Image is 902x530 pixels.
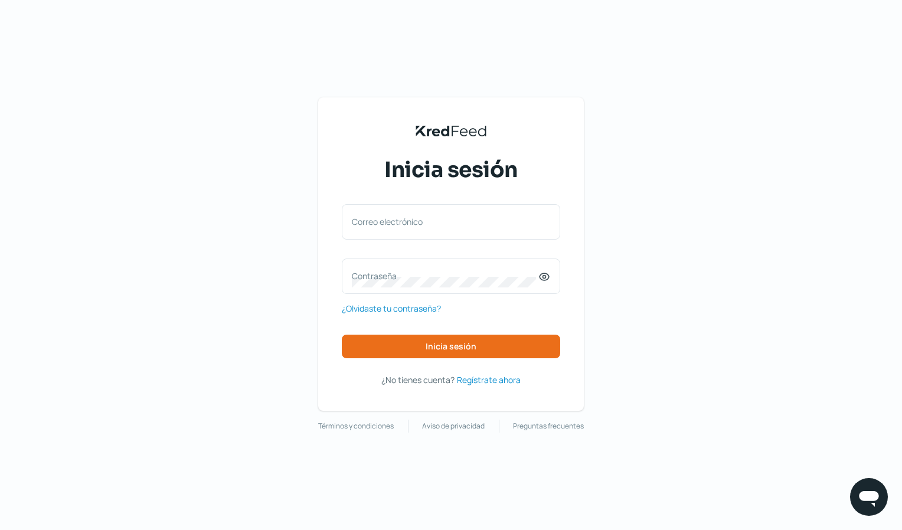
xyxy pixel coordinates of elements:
[426,342,476,351] span: Inicia sesión
[318,420,394,433] a: Términos y condiciones
[513,420,584,433] a: Preguntas frecuentes
[422,420,485,433] a: Aviso de privacidad
[857,485,881,509] img: Icono de chat
[352,270,538,282] label: Contraseña
[381,374,455,385] span: ¿No tienes cuenta?
[352,216,538,227] label: Correo electrónico
[342,301,441,316] a: ¿Olvidaste tu contraseña?
[384,155,518,185] span: Inicia sesión
[457,372,521,387] a: Regístrate ahora
[342,335,560,358] button: Inicia sesión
